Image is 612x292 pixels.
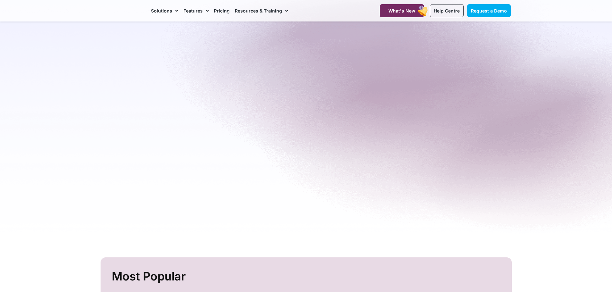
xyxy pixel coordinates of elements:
[430,4,464,17] a: Help Centre
[471,8,507,13] span: Request a Demo
[388,8,415,13] span: What's New
[434,8,460,13] span: Help Centre
[467,4,511,17] a: Request a Demo
[380,4,424,17] a: What's New
[112,267,502,286] h2: Most Popular
[102,6,145,16] img: CareMaster Logo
